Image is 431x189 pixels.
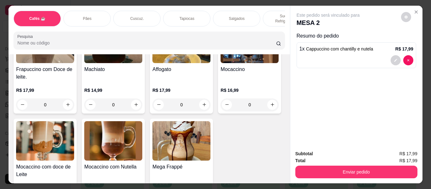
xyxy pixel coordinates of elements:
button: decrease-product-quantity [403,55,413,65]
button: decrease-product-quantity [222,100,232,110]
p: 1 x [299,45,373,53]
button: decrease-product-quantity [86,100,96,110]
h4: Mocaccino com doce de Leite [16,163,74,178]
p: R$ 16,99 [221,87,279,93]
span: Cappuccino com chantilly e nutela [306,46,373,51]
h4: Mega Frappé [152,163,210,171]
button: decrease-product-quantity [391,55,401,65]
p: Este pedido será vinculado para [297,12,360,18]
button: decrease-product-quantity [17,100,27,110]
span: R$ 17,99 [399,150,417,157]
span: R$ 17,99 [399,157,417,164]
button: increase-product-quantity [267,100,277,110]
p: Cuscuz. [130,16,144,21]
button: increase-product-quantity [131,100,141,110]
p: Pães [83,16,92,21]
button: Close [411,7,421,17]
img: product-image [84,121,142,161]
p: Resumo do pedido [297,32,416,40]
p: R$ 14,99 [84,87,142,93]
p: Sucos e Refrigerantes [268,14,305,24]
p: Tapiocas [180,16,194,21]
label: Pesquisa [17,34,35,39]
button: Enviar pedido [295,166,417,178]
p: Cafés ☕ [29,16,45,21]
h4: Frapuccino com Doce de leite. [16,66,74,81]
h4: Mocaccino com Nutella [84,163,142,171]
p: R$ 17,99 [395,46,413,52]
button: decrease-product-quantity [154,100,164,110]
button: decrease-product-quantity [401,12,411,22]
h4: Mocaccino [221,66,279,73]
p: R$ 17,99 [152,87,210,93]
input: Pesquisa [17,40,276,46]
strong: Subtotal [295,151,313,156]
img: product-image [16,121,74,161]
button: increase-product-quantity [199,100,209,110]
h4: Machiato [84,66,142,73]
p: Salgados [229,16,245,21]
p: R$ 17,99 [16,87,74,93]
p: MESA 2 [297,18,360,27]
img: product-image [152,121,210,161]
h4: Affogato [152,66,210,73]
button: increase-product-quantity [63,100,73,110]
strong: Total [295,158,305,163]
